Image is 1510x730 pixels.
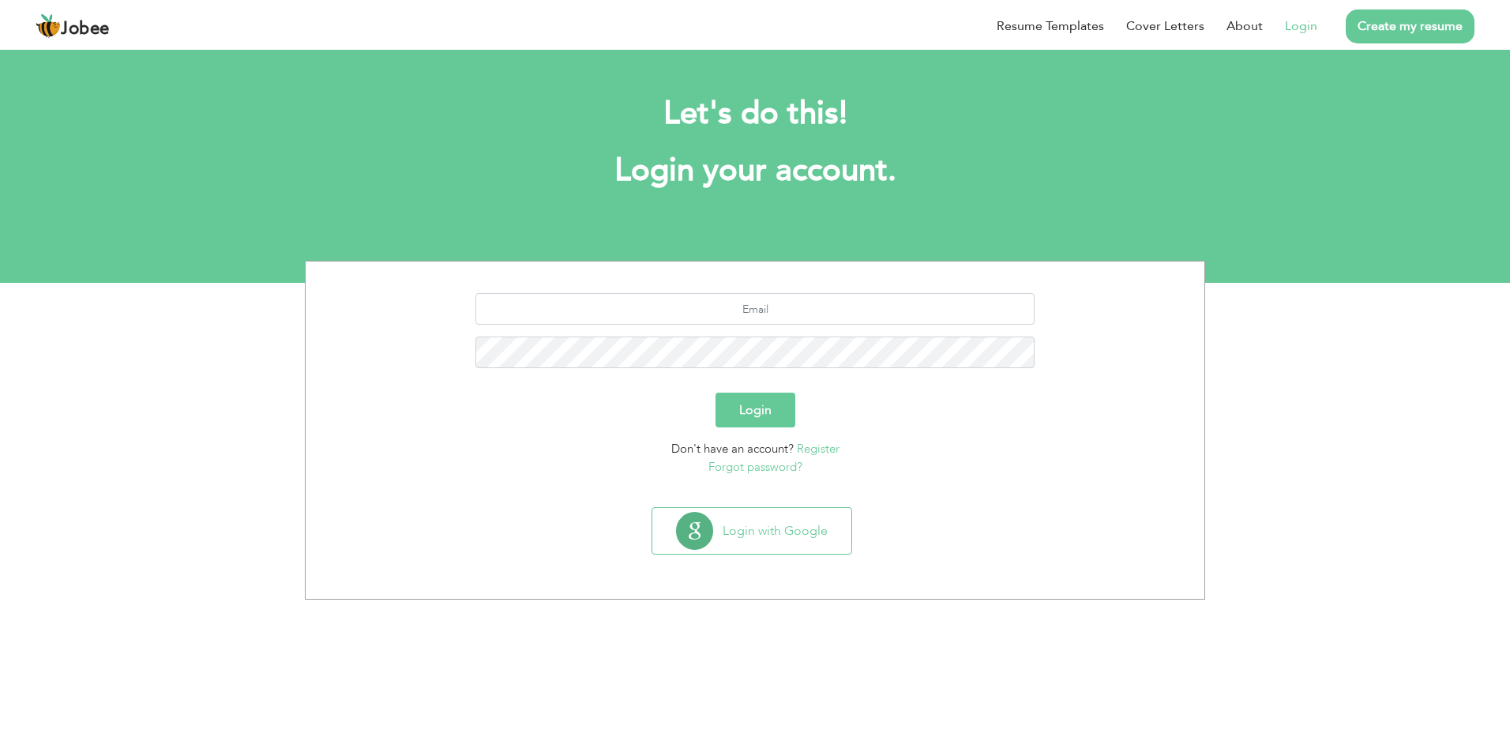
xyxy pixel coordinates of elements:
[716,393,795,427] button: Login
[1346,9,1474,43] a: Create my resume
[36,13,110,39] a: Jobee
[671,441,794,457] span: Don't have an account?
[652,508,851,554] button: Login with Google
[329,150,1181,191] h1: Login your account.
[61,21,110,38] span: Jobee
[797,441,840,457] a: Register
[1126,17,1204,36] a: Cover Letters
[36,13,61,39] img: jobee.io
[708,459,802,475] a: Forgot password?
[997,17,1104,36] a: Resume Templates
[1285,17,1317,36] a: Login
[1226,17,1263,36] a: About
[475,293,1035,325] input: Email
[329,93,1181,134] h2: Let's do this!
